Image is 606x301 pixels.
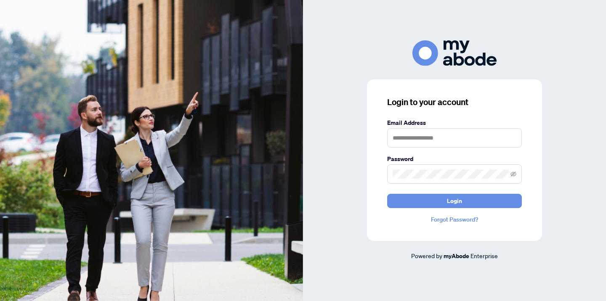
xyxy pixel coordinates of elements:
a: myAbode [444,251,469,261]
h3: Login to your account [387,96,522,108]
button: Login [387,194,522,208]
span: Enterprise [470,252,498,259]
span: Powered by [411,252,442,259]
label: Email Address [387,118,522,127]
label: Password [387,154,522,164]
a: Forgot Password? [387,215,522,224]
span: eye-invisible [510,171,516,177]
span: Login [447,194,462,208]
img: ma-logo [412,40,497,66]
